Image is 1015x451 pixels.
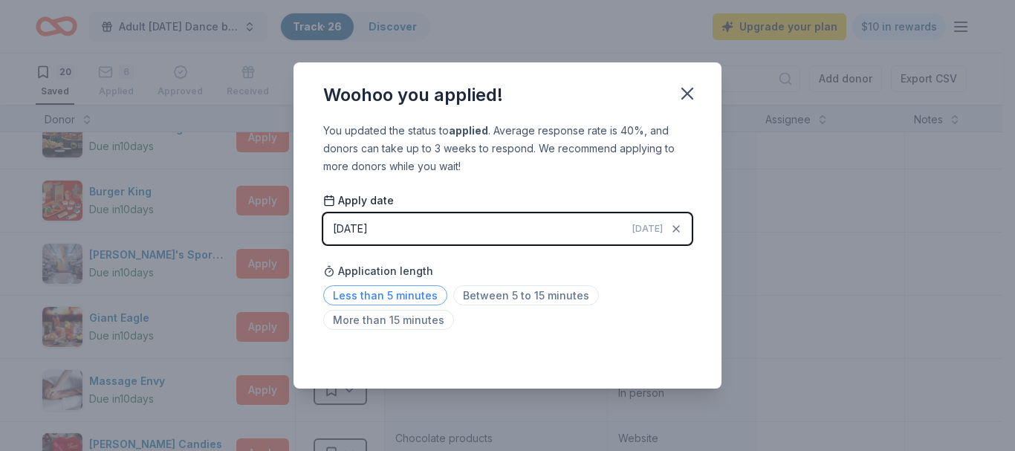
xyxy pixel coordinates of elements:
b: applied [449,124,488,137]
span: Less than 5 minutes [323,285,447,305]
span: [DATE] [632,223,663,235]
div: Woohoo you applied! [323,83,503,107]
span: More than 15 minutes [323,310,454,330]
span: Apply date [323,193,394,208]
span: Application length [323,262,433,280]
div: You updated the status to . Average response rate is 40%, and donors can take up to 3 weeks to re... [323,122,692,175]
span: Between 5 to 15 minutes [453,285,599,305]
div: [DATE] [333,220,368,238]
button: [DATE][DATE] [323,213,692,244]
